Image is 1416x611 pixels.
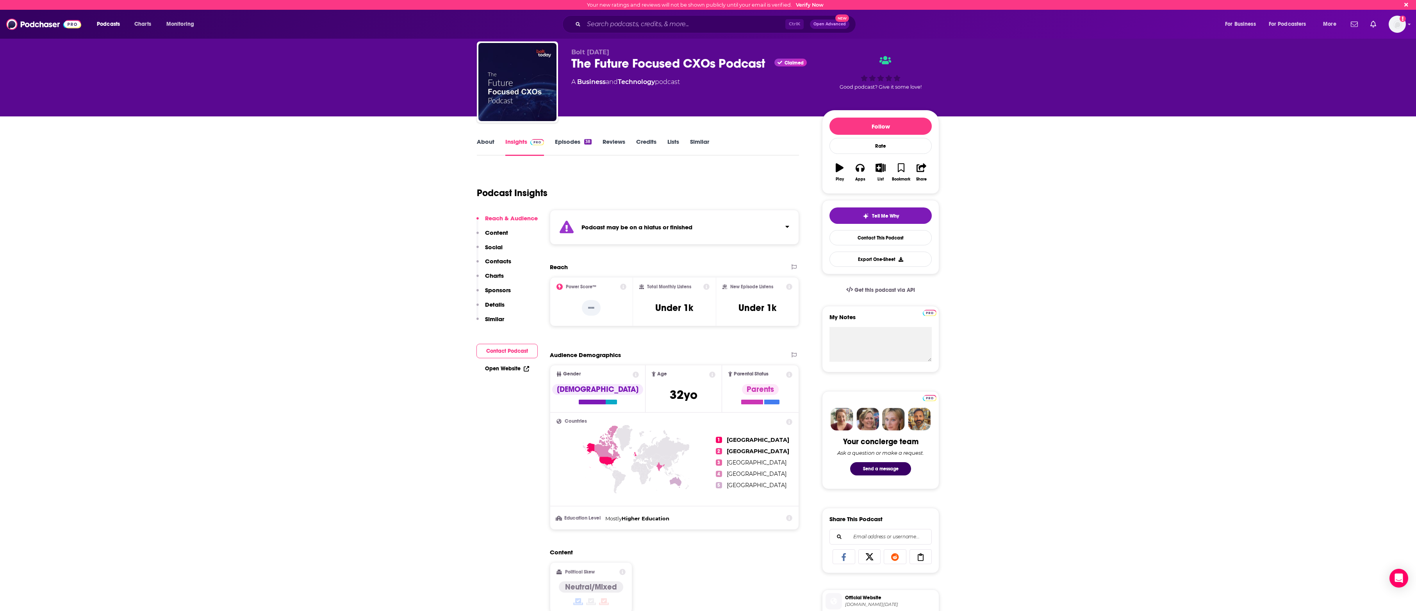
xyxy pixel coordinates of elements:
[161,18,204,30] button: open menu
[91,18,130,30] button: open menu
[690,138,709,156] a: Similar
[606,78,618,86] span: and
[505,138,544,156] a: InsightsPodchaser Pro
[877,177,884,182] div: List
[476,315,504,330] button: Similar
[582,300,601,316] p: --
[477,187,547,199] h1: Podcast Insights
[829,207,932,224] button: tell me why sparkleTell Me Why
[550,210,799,245] section: Click to expand status details
[1389,569,1408,588] div: Open Intercom Messenger
[485,286,511,294] p: Sponsors
[785,19,804,29] span: Ctrl K
[570,15,863,33] div: Search podcasts, credits, & more...
[1348,18,1361,31] a: Show notifications dropdown
[923,309,936,316] a: Pro website
[916,177,927,182] div: Share
[716,437,722,443] span: 1
[837,450,924,456] div: Ask a question or make a request.
[716,448,722,454] span: 2
[716,482,722,488] span: 5
[485,315,504,323] p: Similar
[476,286,511,301] button: Sponsors
[584,139,592,145] div: 38
[670,387,697,402] span: 32 yo
[581,223,692,231] strong: Podcast may be on a hiatus or finished
[477,138,494,156] a: About
[605,515,622,522] span: Mostly
[622,515,669,522] span: Higher Education
[587,2,824,8] div: Your new ratings and reviews will not be shown publicly until your email is verified.
[891,158,911,186] button: Bookmark
[716,459,722,466] span: 3
[836,529,925,544] input: Email address or username...
[476,301,505,315] button: Details
[810,20,849,29] button: Open AdvancedNew
[911,158,932,186] button: Share
[829,515,883,523] h3: Share This Podcast
[813,22,846,26] span: Open Advanced
[738,302,776,314] h3: Under 1k
[829,313,932,327] label: My Notes
[850,158,870,186] button: Apps
[910,549,932,564] a: Copy Link
[485,229,508,236] p: Content
[727,448,789,455] span: [GEOGRAPHIC_DATA]
[730,284,773,289] h2: New Episode Listens
[552,384,643,395] div: [DEMOGRAPHIC_DATA]
[870,158,891,186] button: List
[1264,18,1318,30] button: open menu
[829,158,850,186] button: Play
[1389,16,1406,33] span: Logged in as jbarbour
[134,19,151,30] span: Charts
[796,2,824,8] a: Verify Now
[835,14,849,22] span: New
[485,243,503,251] p: Social
[166,19,194,30] span: Monitoring
[1220,18,1266,30] button: open menu
[565,582,617,592] h4: Neutral/Mixed
[716,471,722,477] span: 4
[882,408,905,431] img: Jules Profile
[556,516,602,521] h3: Education Level
[565,569,595,575] h2: Political Skew
[485,214,538,222] p: Reach & Audience
[1389,16,1406,33] button: Show profile menu
[555,138,592,156] a: Episodes38
[858,549,881,564] a: Share on X/Twitter
[476,229,508,243] button: Content
[840,280,921,300] a: Get this podcast via API
[872,213,899,219] span: Tell Me Why
[727,436,789,443] span: [GEOGRAPHIC_DATA]
[742,384,779,395] div: Parents
[584,18,785,30] input: Search podcasts, credits, & more...
[571,48,609,56] span: Bolt [DATE]
[478,43,556,121] img: The Future Focused CXOs Podcast
[485,272,504,279] p: Charts
[647,284,691,289] h2: Total Monthly Listens
[833,549,855,564] a: Share on Facebook
[618,78,655,86] a: Technology
[884,549,906,564] a: Share on Reddit
[831,408,853,431] img: Sydney Profile
[1269,19,1306,30] span: For Podcasters
[1225,19,1256,30] span: For Business
[892,177,910,182] div: Bookmark
[863,213,869,219] img: tell me why sparkle
[1323,19,1336,30] span: More
[845,602,936,607] span: bolt.today
[727,470,786,477] span: [GEOGRAPHIC_DATA]
[856,408,879,431] img: Barbara Profile
[476,344,538,358] button: Contact Podcast
[476,272,504,286] button: Charts
[485,365,529,372] a: Open Website
[845,594,936,601] span: Official Website
[829,230,932,245] a: Contact This Podcast
[655,302,693,314] h3: Under 1k
[97,19,120,30] span: Podcasts
[485,257,511,265] p: Contacts
[6,17,81,32] img: Podchaser - Follow, Share and Rate Podcasts
[550,351,621,359] h2: Audience Demographics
